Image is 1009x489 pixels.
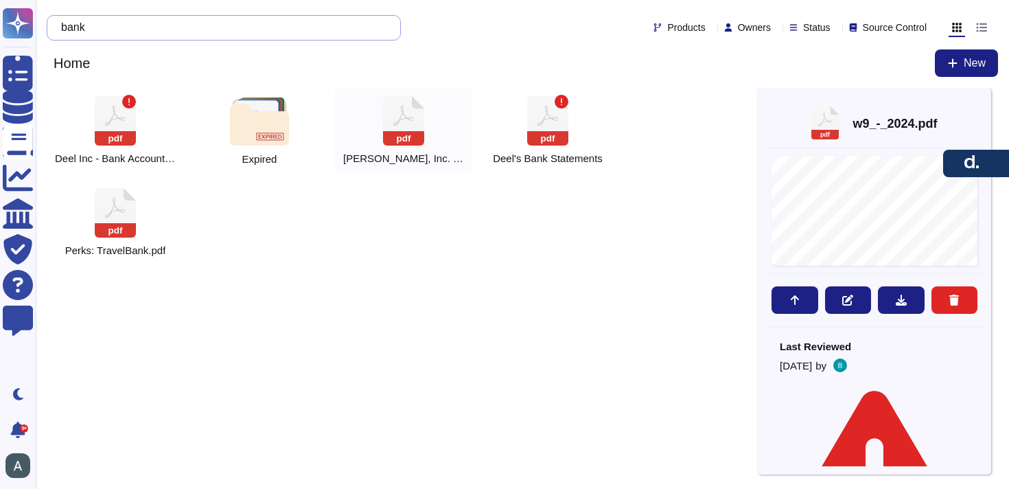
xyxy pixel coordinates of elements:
div: by [780,359,969,372]
img: user [833,359,847,372]
button: Move to... [772,286,818,314]
span: Deel's accounts used for client pay-ins in different countries.pdf [493,152,603,165]
button: Download [878,286,925,314]
span: Source Control [863,23,927,32]
span: Status [803,23,831,32]
span: Products [667,23,705,32]
span: Last Reviewed [780,341,969,352]
span: w9_-_2024.pdf [853,117,937,130]
span: [DATE] [780,361,812,371]
span: Deel, Inc. 663168380 ACH & Wire Transaction Routing Instructions.pdf [343,152,464,165]
span: Perks: TravelBank.pdf [65,244,166,257]
span: New [964,58,986,69]
span: Owners [738,23,771,32]
button: user [3,451,40,481]
img: folder [230,98,288,146]
button: Edit [825,286,872,314]
span: Deel Inc - Bank Account Confirmation.pdf [55,152,176,165]
span: Expired [242,154,277,164]
img: user [5,453,30,478]
div: 9+ [20,424,28,433]
button: New [935,49,998,77]
input: Search by keywords [54,16,386,40]
span: Home [47,53,97,73]
button: Delete [931,286,978,314]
